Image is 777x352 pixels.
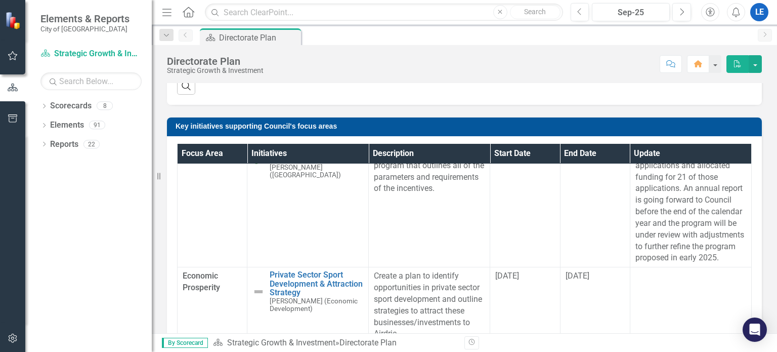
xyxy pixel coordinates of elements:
a: Elements [50,120,84,131]
td: Double-Click to Edit [560,133,630,267]
h3: Key initiatives supporting Council's focus areas [176,123,757,130]
a: Strategic Growth & Investment [40,48,142,60]
div: Sep-25 [595,7,666,19]
td: Double-Click to Edit [369,133,490,267]
button: Sep-25 [592,3,670,21]
a: Reports [50,139,78,150]
span: Elements & Reports [40,13,129,25]
td: Double-Click to Edit [369,267,490,343]
td: Double-Click to Edit Right Click for Context Menu [247,267,369,343]
td: Double-Click to Edit [490,133,560,267]
span: [DATE] [566,271,589,281]
button: LE [750,3,768,21]
input: Search Below... [40,72,142,90]
a: Scorecards [50,100,92,112]
span: Using the resolutions passed by Council in [DATE] build a program that outlines all of the parame... [374,137,484,193]
div: 8 [97,102,113,110]
img: ClearPoint Strategy [5,11,23,29]
img: Not Defined [252,286,265,298]
div: » [213,337,457,349]
span: Search [524,8,546,16]
span: Create a plan to identify opportunities in private sector sport development and outline strategie... [374,271,482,338]
td: Double-Click to Edit [630,267,751,343]
p: The 2024 program closed [DATE]. We accepted 23 applications and allocated funding for 21 of those... [635,137,746,264]
span: Economic Prosperity [183,270,242,294]
span: By Scorecard [162,338,208,348]
div: Directorate Plan [167,56,264,67]
td: Double-Click to Edit Right Click for Context Menu [247,133,369,267]
small: [PERSON_NAME] ([GEOGRAPHIC_DATA]) [270,164,363,179]
button: Search [510,5,560,19]
td: Double-Click to Edit [490,267,560,343]
div: 91 [89,121,105,130]
a: Private Sector Sport Development & Attraction Strategy [270,270,363,297]
td: Double-Click to Edit [178,267,247,343]
a: Strategic Growth & Investment [227,338,335,347]
div: Strategic Growth & Investment [167,67,264,74]
div: Directorate Plan [219,31,298,44]
td: Double-Click to Edit [560,267,630,343]
small: City of [GEOGRAPHIC_DATA] [40,25,129,33]
input: Search ClearPoint... [205,4,563,21]
div: Directorate Plan [339,338,397,347]
div: 22 [83,140,100,148]
small: [PERSON_NAME] (Economic Development) [270,297,363,312]
div: Open Intercom Messenger [743,318,767,342]
td: Double-Click to Edit [178,133,247,267]
td: Double-Click to Edit [630,133,751,267]
span: [DATE] [495,271,519,281]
